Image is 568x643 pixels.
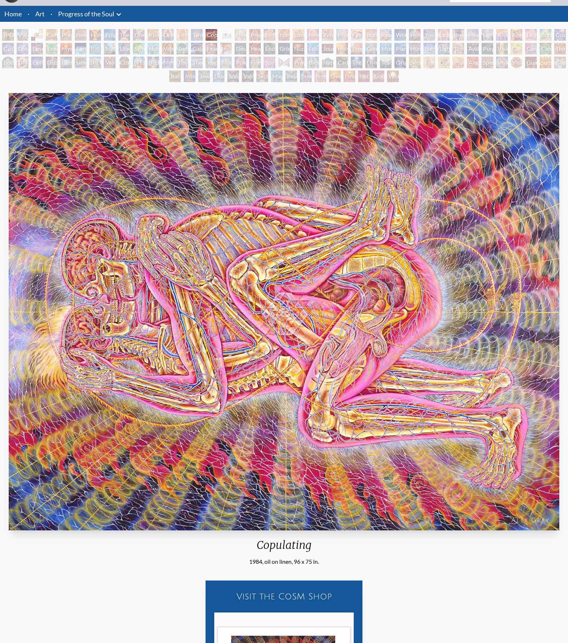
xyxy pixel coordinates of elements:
div: Embracing [177,29,188,41]
div: New Man New Woman [75,29,86,41]
div: Secret Writing Being [256,70,268,82]
div: Contemplation [46,29,57,41]
div: Love is a Cosmic Force [31,43,43,54]
div: Godself [373,70,384,82]
div: Steeplehead 2 [315,70,326,82]
div: Body, Mind, Spirit [31,29,43,41]
div: Bond [540,29,551,41]
div: Vision Tree [496,43,508,54]
div: Steeplehead 1 [300,70,312,82]
div: Psychomicrograph of a Fractal Paisley Cherub Feather Tip [453,57,464,68]
div: Healing [467,29,479,41]
div: Human Geometry [409,43,421,54]
div: The Shulgins and their Alchemical Angels [453,43,464,54]
div: Gaia [191,43,203,54]
div: Vajra Horse [162,43,174,54]
a: Progress of the Soul [58,9,114,19]
div: Boo-boo [365,29,377,41]
div: Aperture [511,29,522,41]
div: Holy Fire [336,43,348,54]
div: [PERSON_NAME] [89,57,101,68]
div: Diamond Being [213,70,224,82]
div: Praying [60,29,72,41]
div: Cannabis Mudra [511,43,522,54]
div: Transfiguration [380,57,391,68]
div: Cosmic Elf [554,57,566,68]
div: Power to the Peaceful [235,57,246,68]
div: Newborn [235,29,246,41]
img: Copulating-1984-Alex-Grey-watermarked.jpg [9,93,559,530]
div: Ophanic Eyelash [438,57,450,68]
div: Tantra [191,29,203,41]
div: Empowerment [525,29,537,41]
div: Grieving [278,43,290,54]
div: Journey of the Wounded Healer [322,43,333,54]
a: Visit the CoSM Shop [210,585,358,608]
div: Kiss of the [MEDICAL_DATA] [496,29,508,41]
div: [PERSON_NAME] & Eve [2,29,14,41]
div: Liberation Through Seeing [75,57,86,68]
div: Networks [423,43,435,54]
div: [DEMOGRAPHIC_DATA] Embryo [220,29,232,41]
div: Jewel Being [198,70,210,82]
div: Theologue [191,57,203,68]
div: Spirit Animates the Flesh [264,57,275,68]
div: Eclipse [104,29,115,41]
div: The Seer [177,57,188,68]
div: Mysteriosa 2 [60,43,72,54]
div: Body/Mind as a Vibratory Field of Energy [2,57,14,68]
div: Tree & Person [177,43,188,54]
div: Seraphic Transport Docking on the Third Eye [409,57,421,68]
div: Hands that See [278,57,290,68]
div: Caring [336,57,348,68]
div: Vision Crystal Tondo [511,57,522,68]
div: Fear [206,43,217,54]
div: Nature of Mind [322,57,333,68]
div: Humming Bird [147,43,159,54]
div: Laughing Man [438,29,450,41]
div: One [344,70,355,82]
div: Net of Being [358,70,370,82]
div: Song of Vajra Being [227,70,239,82]
div: Cosmic Creativity [554,29,566,41]
div: Insomnia [220,43,232,54]
div: White Light [387,70,399,82]
div: Firewalking [249,57,261,68]
a: Home [4,10,22,18]
div: Vajra Being [242,70,253,82]
div: Prostration [351,43,362,54]
div: Yogi & the Möbius Sphere [206,57,217,68]
div: Mystic Eye [162,57,174,68]
div: Planetary Prayers [394,43,406,54]
div: Holy Family [409,29,421,41]
div: Collective Vision [31,57,43,68]
div: DMT - The Spirit Molecule [17,57,28,68]
div: The Soul Finds It's Way [351,57,362,68]
div: Ayahuasca Visitation [467,43,479,54]
div: Zena Lotus [322,29,333,41]
div: Copulating [6,538,562,557]
div: Guardian of Infinite Vision [525,57,537,68]
div: New Family [307,29,319,41]
div: Glimpsing the Empyrean [365,43,377,54]
div: Cosmic Artist [2,43,14,54]
div: Cosmic Lovers [17,43,28,54]
div: Nuclear Crucifixion [293,43,304,54]
div: Third Eye Tears of Joy [554,43,566,54]
div: Fractal Eyes [423,57,435,68]
div: Cosmic [DEMOGRAPHIC_DATA] [118,57,130,68]
div: Vajra Guru [104,57,115,68]
div: Monochord [380,43,391,54]
div: Young & Old [423,29,435,41]
div: Angel Skin [467,57,479,68]
div: Kissing [147,29,159,41]
div: Oversoul [329,70,341,82]
div: Metamorphosis [104,43,115,54]
li: · [48,6,55,22]
a: Art [35,9,45,19]
div: The Kiss [118,29,130,41]
div: Spectral Lotus [482,57,493,68]
div: Lilacs [118,43,130,54]
div: [US_STATE] Song [89,43,101,54]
